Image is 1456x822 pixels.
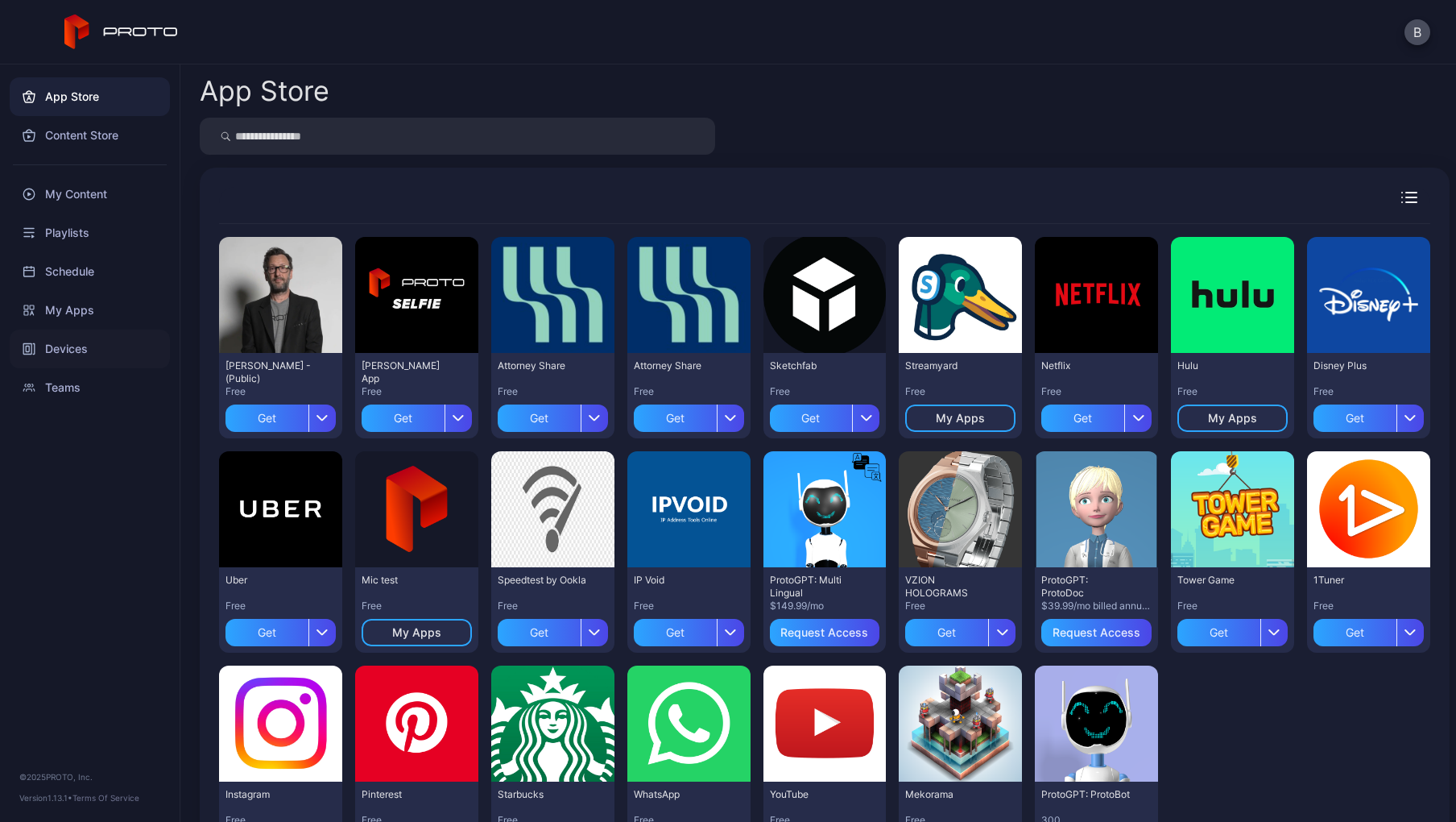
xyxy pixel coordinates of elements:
[905,619,988,646] div: Get
[10,175,170,214] a: My Content
[634,619,717,646] div: Get
[936,412,985,425] div: My Apps
[905,612,1015,646] button: Get
[10,330,170,368] a: Devices
[392,626,441,639] div: My Apps
[905,359,994,372] div: Streamyard
[1313,619,1396,646] div: Get
[19,770,160,783] div: © 2025 PROTO, Inc.
[1313,359,1402,372] div: Disney Plus
[10,291,170,330] a: My Apps
[72,793,139,803] a: Terms Of Service
[362,574,450,587] div: Mic test
[770,405,853,432] div: Get
[498,619,581,646] div: Get
[1404,19,1430,45] button: B
[770,385,880,398] div: Free
[770,600,880,612] div: $149.99/mo
[362,385,472,398] div: Free
[225,398,336,432] button: Get
[1313,385,1424,398] div: Free
[770,574,858,600] div: ProtoGPT: Multi Lingual
[498,398,608,432] button: Get
[10,77,170,116] a: App Store
[362,600,472,612] div: Free
[498,612,608,646] button: Get
[1177,600,1288,612] div: Free
[905,385,1015,398] div: Free
[225,574,314,587] div: Uber
[225,600,336,612] div: Free
[634,398,744,432] button: Get
[498,600,608,612] div: Free
[770,619,880,646] button: Request Access
[498,359,586,372] div: Attorney Share
[1177,359,1266,372] div: Hulu
[634,385,744,398] div: Free
[225,405,308,432] div: Get
[362,405,445,432] div: Get
[10,368,170,407] a: Teams
[225,612,336,646] button: Get
[1177,405,1288,432] button: My Apps
[498,385,608,398] div: Free
[1041,619,1152,646] button: Request Access
[1313,398,1424,432] button: Get
[1313,574,1402,587] div: 1Tuner
[634,405,717,432] div: Get
[19,793,72,803] span: Version 1.13.1 •
[1041,600,1152,612] div: $39.99/mo billed annually
[498,788,586,801] div: Starbucks
[1041,405,1124,432] div: Get
[1041,398,1152,432] button: Get
[905,574,994,600] div: VZION HOLOGRAMS
[770,788,858,801] div: YouTube
[1313,600,1424,612] div: Free
[1313,612,1424,646] button: Get
[634,612,744,646] button: Get
[1177,385,1288,398] div: Free
[362,359,450,385] div: David Selfie App
[770,398,880,432] button: Get
[498,405,581,432] div: Get
[1053,626,1140,639] div: Request Access
[905,788,994,801] div: Mekorama
[634,574,722,587] div: IP Void
[225,359,314,385] div: David N Persona - (Public)
[10,214,170,252] a: Playlists
[634,788,722,801] div: WhatsApp
[225,385,336,398] div: Free
[10,116,170,155] a: Content Store
[10,252,170,291] a: Schedule
[362,788,450,801] div: Pinterest
[1041,359,1130,372] div: Netflix
[634,600,744,612] div: Free
[780,626,868,639] div: Request Access
[200,77,329,105] div: App Store
[1041,574,1130,600] div: ProtoGPT: ProtoDoc
[1177,619,1260,646] div: Get
[362,619,472,646] button: My Apps
[905,600,1015,612] div: Free
[1313,405,1396,432] div: Get
[1041,788,1130,801] div: ProtoGPT: ProtoBot
[905,405,1015,432] button: My Apps
[770,359,858,372] div: Sketchfab
[1041,385,1152,398] div: Free
[634,359,722,372] div: Attorney Share
[362,398,472,432] button: Get
[1208,412,1257,425] div: My Apps
[225,788,314,801] div: Instagram
[225,619,308,646] div: Get
[498,574,586,587] div: Speedtest by Ookla
[1177,574,1266,587] div: Tower Game
[1177,612,1288,646] button: Get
